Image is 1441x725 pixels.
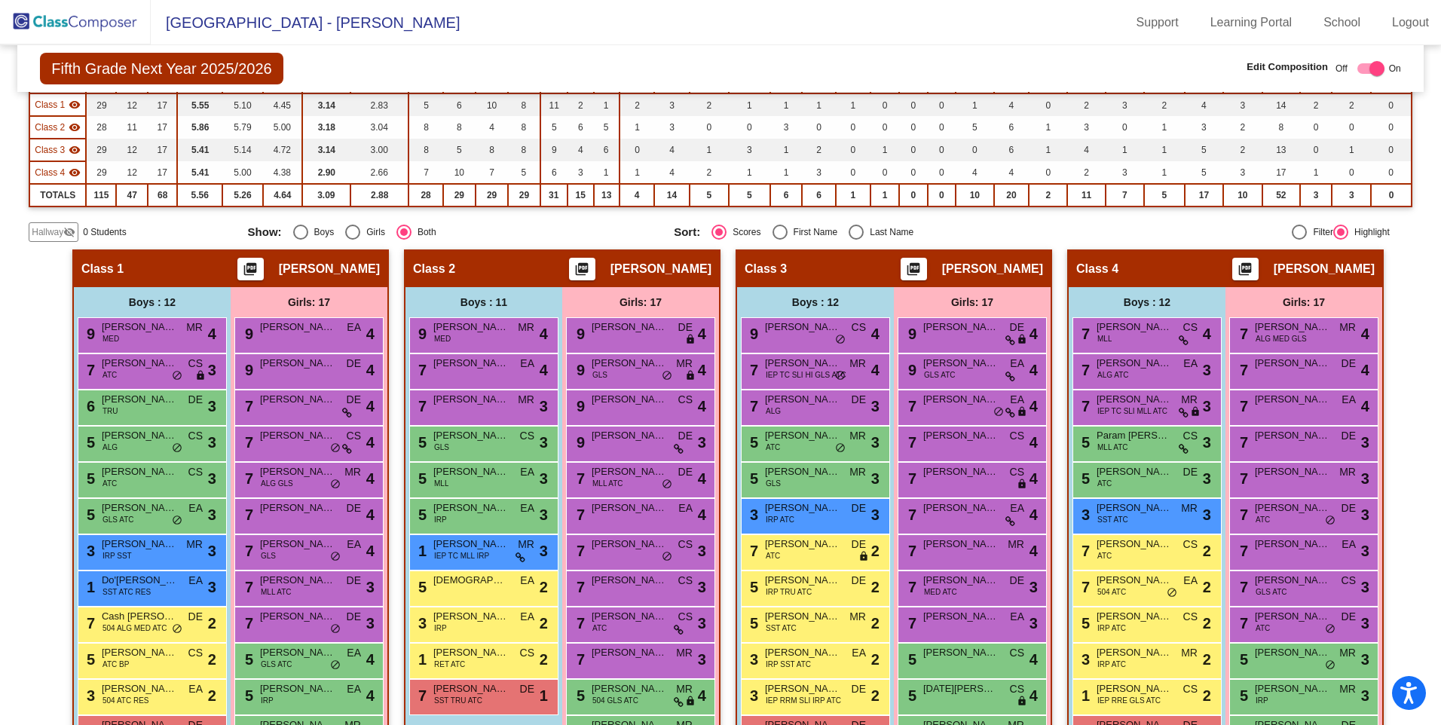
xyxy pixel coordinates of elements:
td: 12 [116,139,148,161]
span: [PERSON_NAME] [279,262,380,277]
td: 13 [594,184,620,206]
td: 0 [836,161,870,184]
td: 0 [899,184,928,206]
td: 0 [870,93,899,116]
td: 11 [1067,184,1105,206]
div: Scores [727,225,760,239]
td: 3 [1223,93,1262,116]
td: 5.56 [177,184,222,206]
span: DE [1010,320,1024,335]
span: [PERSON_NAME] [942,262,1043,277]
td: 0 [899,139,928,161]
td: 5.55 [177,93,222,116]
td: 1 [729,161,770,184]
td: 17 [148,161,177,184]
span: MR [1339,320,1356,335]
td: 1 [620,116,655,139]
span: MR [518,320,534,335]
span: 4 [698,323,706,345]
td: 1 [690,139,730,161]
td: 4 [476,116,508,139]
td: 8 [1262,116,1300,139]
td: 1 [1029,139,1067,161]
span: Fifth Grade Next Year 2025/2026 [40,53,283,84]
td: 1 [1300,161,1332,184]
td: 6 [594,139,620,161]
td: 0 [899,161,928,184]
span: 0 Students [83,225,126,239]
span: Class 3 [35,143,65,157]
td: 3 [1106,161,1144,184]
div: First Name [788,225,838,239]
td: 5.79 [222,116,263,139]
mat-icon: picture_as_pdf [904,262,922,283]
td: 0 [870,116,899,139]
span: [PERSON_NAME] [1097,356,1172,371]
td: 2 [1332,93,1371,116]
td: 1 [1029,116,1067,139]
td: 1 [729,93,770,116]
td: 7 [1106,184,1144,206]
td: 1 [870,139,899,161]
td: 29 [508,184,540,206]
td: 5 [690,184,730,206]
span: [PERSON_NAME] [610,262,711,277]
td: 5 [1185,161,1223,184]
td: 7 [408,161,442,184]
td: 2.90 [302,161,350,184]
mat-icon: visibility [69,167,81,179]
td: 0 [899,116,928,139]
td: 3 [1067,116,1105,139]
td: 3.14 [302,139,350,161]
td: 5.26 [222,184,263,206]
td: 4.45 [263,93,302,116]
span: 9 [83,326,95,342]
td: 1 [770,161,803,184]
span: [PERSON_NAME] [433,356,509,371]
td: 1 [956,93,993,116]
td: 0 [729,116,770,139]
span: [PERSON_NAME] [102,356,177,371]
td: 115 [86,184,116,206]
span: [PERSON_NAME] [PERSON_NAME] [592,356,667,371]
td: 52 [1262,184,1300,206]
td: 10 [956,184,993,206]
mat-icon: visibility [69,144,81,156]
div: Girls: 17 [562,287,719,317]
span: Class 4 [1076,262,1118,277]
div: Girls: 17 [1225,287,1382,317]
td: 4 [994,161,1030,184]
td: 5.00 [222,161,263,184]
td: 5 [443,139,476,161]
span: [PERSON_NAME] [PERSON_NAME] [765,320,840,335]
td: 0 [928,161,956,184]
td: 2 [690,161,730,184]
td: 2.83 [350,93,408,116]
button: Print Students Details [569,258,595,280]
span: 9 [904,326,916,342]
span: [PERSON_NAME] [1255,320,1330,335]
span: 4 [1203,323,1211,345]
td: 3 [654,93,689,116]
a: Learning Portal [1198,11,1305,35]
span: [PERSON_NAME] [260,320,335,335]
span: [PERSON_NAME] [1274,262,1375,277]
div: Filter [1307,225,1333,239]
mat-icon: picture_as_pdf [241,262,259,283]
span: [PERSON_NAME] [1097,320,1172,335]
td: 3.14 [302,93,350,116]
td: 10 [443,161,476,184]
td: 9 [540,139,568,161]
td: 4 [654,139,689,161]
td: 1 [770,139,803,161]
div: Highlight [1348,225,1390,239]
td: 1 [836,93,870,116]
span: EA [1010,356,1024,372]
span: MR [186,320,203,335]
span: Show: [248,225,282,239]
span: [PERSON_NAME] [1255,356,1330,371]
td: 2 [690,93,730,116]
span: Edit Composition [1247,60,1328,75]
span: lock [1017,334,1027,346]
span: 4 [1030,323,1038,345]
